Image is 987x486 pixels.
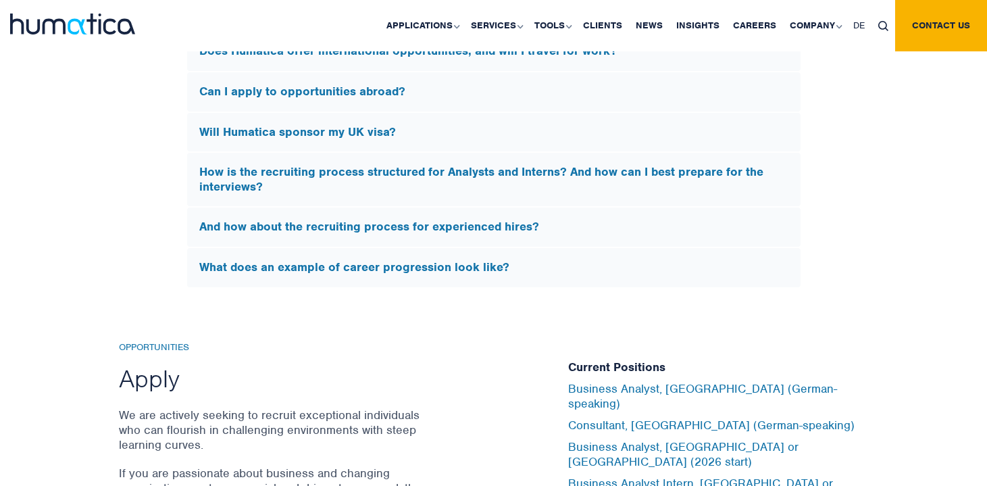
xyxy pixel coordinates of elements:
h5: What does an example of career progression look like? [199,260,788,275]
img: logo [10,14,135,34]
h5: Can I apply to opportunities abroad? [199,84,788,99]
h5: Current Positions [568,360,869,375]
p: We are actively seeking to recruit exceptional individuals who can flourish in challenging enviro... [119,408,433,452]
a: Business Analyst, [GEOGRAPHIC_DATA] or [GEOGRAPHIC_DATA] (2026 start) [568,439,799,469]
h5: And how about the recruiting process for experienced hires? [199,220,788,235]
img: search_icon [878,21,888,31]
h2: Apply [119,363,433,394]
h5: How is the recruiting process structured for Analysts and Interns? And how can I best prepare for... [199,165,788,194]
a: Business Analyst, [GEOGRAPHIC_DATA] (German-speaking) [568,381,837,411]
h5: Will Humatica sponsor my UK visa? [199,125,788,140]
h5: Does Humatica offer international opportunities, and will I travel for work? [199,44,788,59]
h6: Opportunities [119,342,433,354]
span: DE [853,20,865,31]
a: Consultant, [GEOGRAPHIC_DATA] (German-speaking) [568,418,855,433]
